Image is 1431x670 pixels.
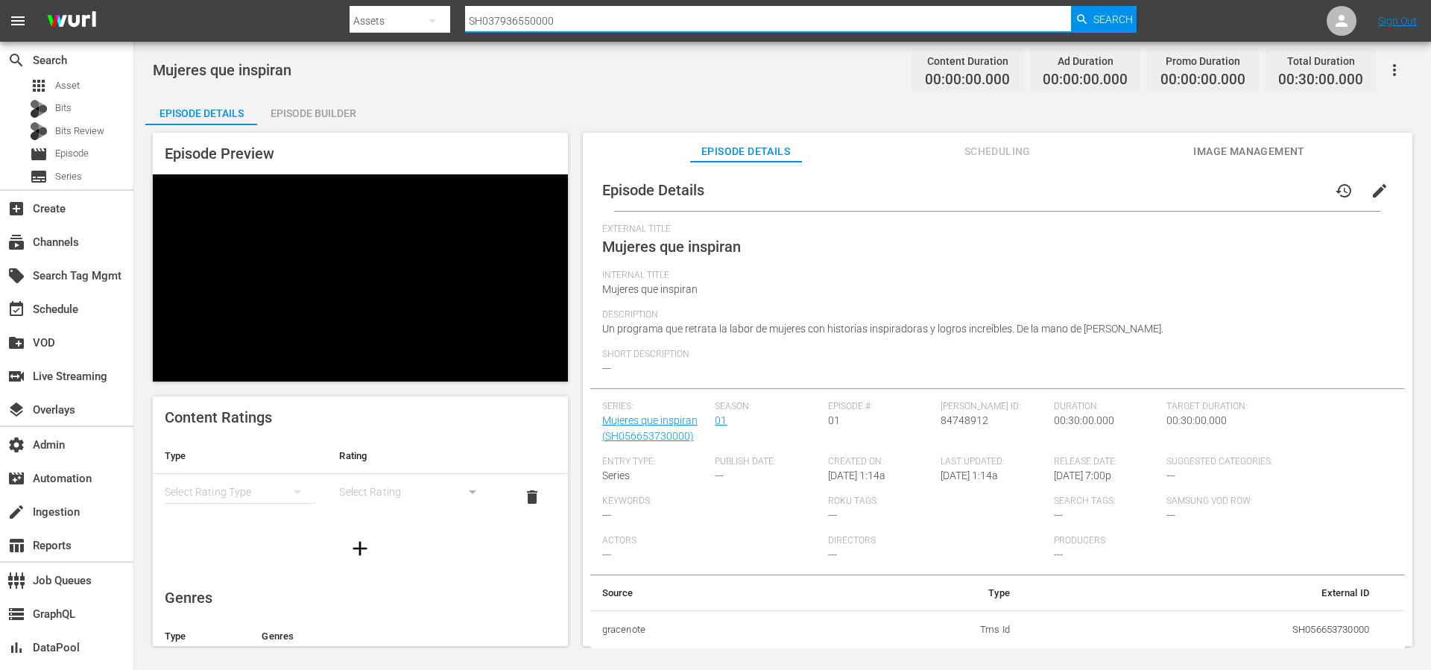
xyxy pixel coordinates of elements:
[602,456,708,468] span: Entry Type:
[30,122,48,140] div: Bits Review
[828,456,934,468] span: Created On:
[7,605,25,623] span: GraphQL
[602,270,1386,282] span: Internal Title
[690,142,802,161] span: Episode Details
[1071,6,1137,33] button: Search
[30,100,48,118] div: Bits
[30,168,48,186] span: Series
[7,639,25,657] span: DataPool
[7,267,25,285] span: Search Tag Mgmt
[602,414,698,442] a: Mujeres que inspiran (SH056653730000)
[55,124,104,139] span: Bits Review
[715,456,821,468] span: Publish Date:
[7,367,25,385] span: Live Streaming
[1371,182,1389,200] span: edit
[153,438,568,520] table: simple table
[602,323,1163,335] span: Un programa que retrata la labor de mujeres con historias inspiradoras y logros increíbles. De la...
[1166,496,1272,508] span: Samsung VOD Row:
[830,575,1022,611] th: Type
[602,401,708,413] span: Series:
[30,145,48,163] span: Episode
[715,470,724,481] span: ---
[55,78,80,93] span: Asset
[1054,549,1063,560] span: ---
[602,309,1386,321] span: Description
[1054,496,1160,508] span: Search Tags:
[1054,509,1063,521] span: ---
[1378,15,1417,27] a: Sign Out
[602,224,1386,236] span: External Title
[1166,414,1227,426] span: 00:30:00.000
[602,349,1386,361] span: Short Description
[941,470,998,481] span: [DATE] 1:14a
[1160,72,1245,89] span: 00:00:00.000
[7,233,25,251] span: Channels
[9,12,27,30] span: menu
[590,610,830,649] th: gracenote
[602,238,741,256] span: Mujeres que inspiran
[602,362,611,374] span: ---
[1166,456,1385,468] span: Suggested Categories:
[828,549,837,560] span: ---
[1054,414,1114,426] span: 00:30:00.000
[165,408,272,426] span: Content Ratings
[590,575,830,611] th: Source
[941,456,1046,468] span: Last Updated:
[925,51,1010,72] div: Content Duration
[1093,6,1133,33] span: Search
[1054,401,1160,413] span: Duration:
[828,535,1046,547] span: Directors
[1054,456,1160,468] span: Release Date:
[828,414,840,426] span: 01
[7,401,25,419] span: Overlays
[602,496,821,508] span: Keywords:
[715,401,821,413] span: Season:
[7,572,25,590] span: Job Queues
[145,95,257,125] button: Episode Details
[602,509,611,521] span: ---
[36,4,107,39] img: ans4CAIJ8jUAAAAAAAAAAAAAAAAAAAAAAAAgQb4GAAAAAAAAAAAAAAAAAAAAAAAAJMjXAAAAAAAAAAAAAAAAAAAAAAAAgAT5G...
[7,503,25,521] span: Ingestion
[1054,470,1111,481] span: [DATE] 7:00p
[715,414,727,426] a: 01
[514,479,550,515] button: delete
[55,169,82,184] span: Series
[828,509,837,521] span: ---
[1054,535,1272,547] span: Producers
[1166,509,1175,521] span: ---
[828,496,1046,508] span: Roku Tags:
[327,438,502,474] th: Rating
[1022,575,1381,611] th: External ID
[602,470,630,481] span: Series
[1043,51,1128,72] div: Ad Duration
[830,610,1022,649] td: Tms Id
[1193,142,1305,161] span: Image Management
[153,438,327,474] th: Type
[828,401,934,413] span: Episode #:
[153,61,291,79] span: Mujeres que inspiran
[523,488,541,506] span: delete
[602,535,821,547] span: Actors
[1022,610,1381,649] td: SH056653730000
[941,414,988,426] span: 84748912
[250,619,521,654] th: Genres
[7,334,25,352] span: VOD
[602,181,704,199] span: Episode Details
[1166,470,1175,481] span: ---
[590,575,1405,650] table: simple table
[602,283,698,295] span: Mujeres que inspiran
[1326,173,1362,209] button: history
[55,101,72,116] span: Bits
[925,72,1010,89] span: 00:00:00.000
[7,51,25,69] span: Search
[602,549,611,560] span: ---
[1278,72,1363,89] span: 00:30:00.000
[7,436,25,454] span: Admin
[257,95,369,125] button: Episode Builder
[941,401,1046,413] span: [PERSON_NAME] ID:
[165,589,212,607] span: Genres
[1362,173,1397,209] button: edit
[941,142,1053,161] span: Scheduling
[55,146,89,161] span: Episode
[1335,182,1353,200] span: history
